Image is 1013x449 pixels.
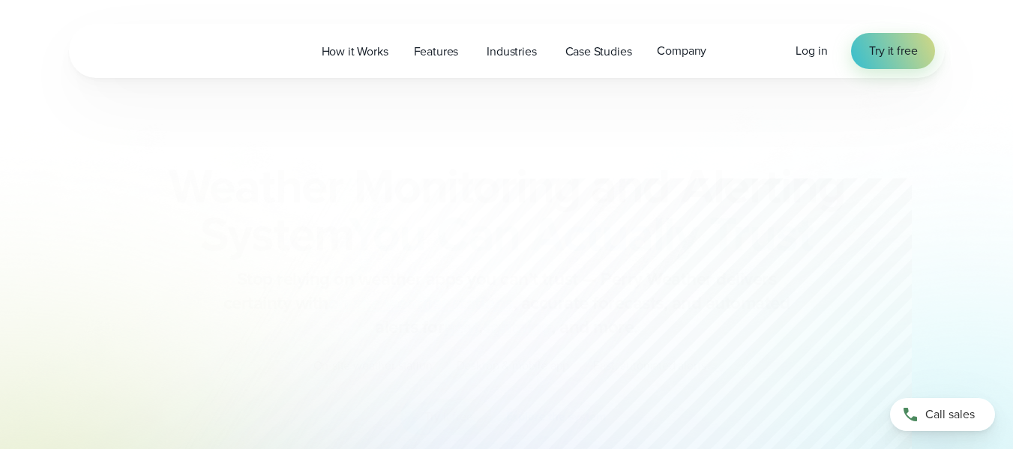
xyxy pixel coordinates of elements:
[796,42,827,59] span: Log in
[890,398,995,431] a: Call sales
[925,406,975,424] span: Call sales
[796,42,827,60] a: Log in
[851,33,935,69] a: Try it free
[487,43,536,61] span: Industries
[657,42,706,60] span: Company
[565,43,632,61] span: Case Studies
[309,36,401,67] a: How it Works
[553,36,645,67] a: Case Studies
[414,43,459,61] span: Features
[322,43,388,61] span: How it Works
[869,42,917,60] span: Try it free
